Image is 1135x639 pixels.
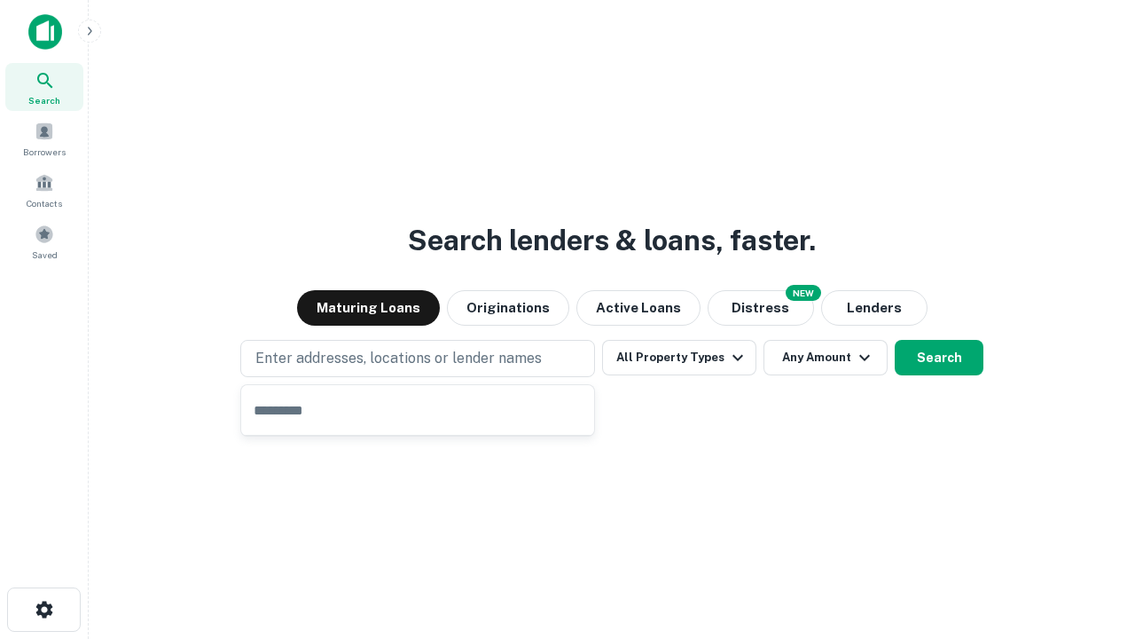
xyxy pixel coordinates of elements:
button: Originations [447,290,569,326]
span: Search [28,93,60,107]
div: NEW [786,285,821,301]
a: Search [5,63,83,111]
button: Enter addresses, locations or lender names [240,340,595,377]
h3: Search lenders & loans, faster. [408,219,816,262]
a: Contacts [5,166,83,214]
button: Active Loans [576,290,701,326]
a: Borrowers [5,114,83,162]
button: Any Amount [763,340,888,375]
button: All Property Types [602,340,756,375]
button: Search [895,340,983,375]
p: Enter addresses, locations or lender names [255,348,542,369]
button: Lenders [821,290,928,326]
a: Saved [5,217,83,265]
span: Borrowers [23,145,66,159]
button: Search distressed loans with lien and other non-mortgage details. [708,290,814,326]
button: Maturing Loans [297,290,440,326]
iframe: Chat Widget [1046,497,1135,582]
span: Contacts [27,196,62,210]
span: Saved [32,248,58,262]
img: capitalize-icon.png [28,14,62,50]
